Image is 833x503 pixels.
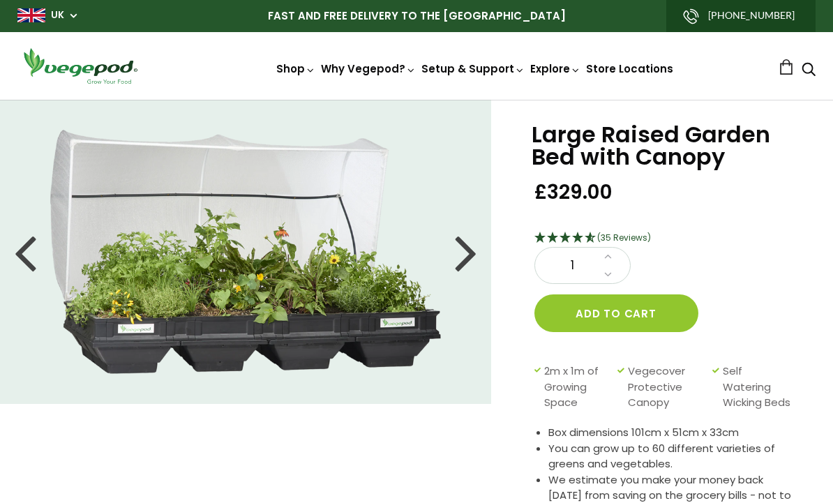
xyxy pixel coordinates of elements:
img: Vegepod [17,46,143,86]
a: UK [51,8,64,22]
h1: Large Raised Garden Bed with Canopy [532,123,798,168]
a: Explore [530,61,580,76]
a: Why Vegepod? [321,61,416,76]
a: Search [802,63,816,78]
span: £329.00 [534,179,613,205]
li: You can grow up to 60 different varieties of greens and vegetables. [548,441,798,472]
a: Setup & Support [421,61,525,76]
button: Add to cart [534,294,698,332]
img: Large Raised Garden Bed with Canopy [50,130,441,374]
a: Store Locations [586,61,673,76]
div: 4.69 Stars - 35 Reviews [534,230,798,248]
img: gb_large.png [17,8,45,22]
a: Shop [276,61,315,76]
span: (35 Reviews) [597,232,651,243]
span: 2m x 1m of Growing Space [544,363,610,411]
span: Vegecover Protective Canopy [628,363,705,411]
span: Self Watering Wicking Beds [723,363,791,411]
a: Decrease quantity by 1 [600,266,616,284]
li: Box dimensions 101cm x 51cm x 33cm [548,425,798,441]
a: Increase quantity by 1 [600,248,616,266]
span: 1 [549,257,596,275]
